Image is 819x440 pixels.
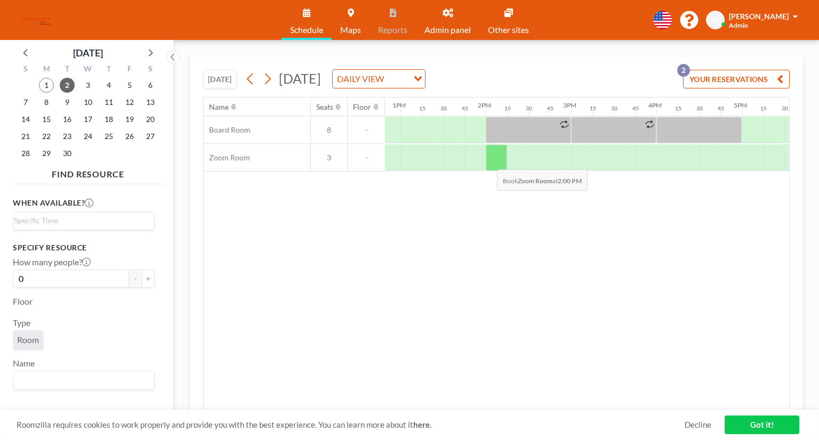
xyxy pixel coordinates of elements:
[683,70,790,88] button: YOUR RESERVATIONS2
[140,63,160,77] div: S
[18,129,33,144] span: Sunday, September 21, 2025
[78,63,99,77] div: W
[378,26,407,34] span: Reports
[760,105,767,112] div: 15
[611,105,617,112] div: 30
[13,243,155,252] h3: Specify resource
[143,129,158,144] span: Saturday, September 27, 2025
[122,129,137,144] span: Friday, September 26, 2025
[73,45,103,60] div: [DATE]
[17,335,39,345] span: Room
[13,165,163,180] h4: FIND RESOURCE
[392,101,406,109] div: 1PM
[518,177,552,185] b: Zoom Room
[348,153,385,162] span: -
[101,95,116,110] span: Thursday, September 11, 2025
[526,105,532,112] div: 30
[478,101,491,109] div: 2PM
[81,112,95,127] span: Wednesday, September 17, 2025
[119,63,140,77] div: F
[632,105,639,112] div: 45
[718,105,724,112] div: 45
[60,78,75,93] span: Tuesday, September 2, 2025
[39,129,54,144] span: Monday, September 22, 2025
[204,125,251,135] span: Board Room
[18,95,33,110] span: Sunday, September 7, 2025
[440,105,447,112] div: 30
[13,213,154,229] div: Search for option
[782,105,788,112] div: 30
[14,373,148,387] input: Search for option
[333,70,425,88] div: Search for option
[81,95,95,110] span: Wednesday, September 10, 2025
[39,112,54,127] span: Monday, September 15, 2025
[39,146,54,161] span: Monday, September 29, 2025
[13,317,30,328] label: Type
[39,78,54,93] span: Monday, September 1, 2025
[311,153,347,162] span: 3
[279,70,321,86] span: [DATE]
[143,78,158,93] span: Saturday, September 6, 2025
[204,153,250,162] span: Zoom Room
[387,72,407,86] input: Search for option
[424,26,471,34] span: Admin panel
[17,10,55,31] img: organization-logo
[497,169,588,191] span: Book at
[203,70,237,88] button: [DATE]
[725,415,799,434] a: Got it!
[81,129,95,144] span: Wednesday, September 24, 2025
[729,21,748,29] span: Admin
[462,105,468,112] div: 45
[13,371,154,389] div: Search for option
[60,95,75,110] span: Tuesday, September 9, 2025
[60,112,75,127] span: Tuesday, September 16, 2025
[348,125,385,135] span: -
[563,101,576,109] div: 3PM
[734,101,747,109] div: 5PM
[101,78,116,93] span: Thursday, September 4, 2025
[547,105,553,112] div: 45
[504,105,511,112] div: 15
[57,63,78,77] div: T
[13,296,33,307] label: Floor
[209,102,229,112] div: Name
[18,146,33,161] span: Sunday, September 28, 2025
[696,105,703,112] div: 30
[558,177,582,185] b: 2:00 PM
[143,95,158,110] span: Saturday, September 13, 2025
[14,215,148,226] input: Search for option
[711,15,720,25] span: EG
[590,105,596,112] div: 15
[311,125,347,135] span: 8
[60,129,75,144] span: Tuesday, September 23, 2025
[488,26,529,34] span: Other sites
[129,270,142,288] button: -
[36,63,57,77] div: M
[81,78,95,93] span: Wednesday, September 3, 2025
[290,26,323,34] span: Schedule
[122,95,137,110] span: Friday, September 12, 2025
[316,102,333,112] div: Seats
[13,358,35,369] label: Name
[17,420,685,430] span: Roomzilla requires cookies to work properly and provide you with the best experience. You can lea...
[13,257,91,267] label: How many people?
[101,112,116,127] span: Thursday, September 18, 2025
[419,105,425,112] div: 15
[18,112,33,127] span: Sunday, September 14, 2025
[675,105,681,112] div: 15
[98,63,119,77] div: T
[648,101,662,109] div: 4PM
[729,12,789,21] span: [PERSON_NAME]
[413,420,431,429] a: here.
[60,146,75,161] span: Tuesday, September 30, 2025
[335,72,386,86] span: DAILY VIEW
[143,112,158,127] span: Saturday, September 20, 2025
[39,95,54,110] span: Monday, September 8, 2025
[142,270,155,288] button: +
[677,64,690,77] p: 2
[15,63,36,77] div: S
[685,420,711,430] a: Decline
[353,102,371,112] div: Floor
[340,26,361,34] span: Maps
[122,78,137,93] span: Friday, September 5, 2025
